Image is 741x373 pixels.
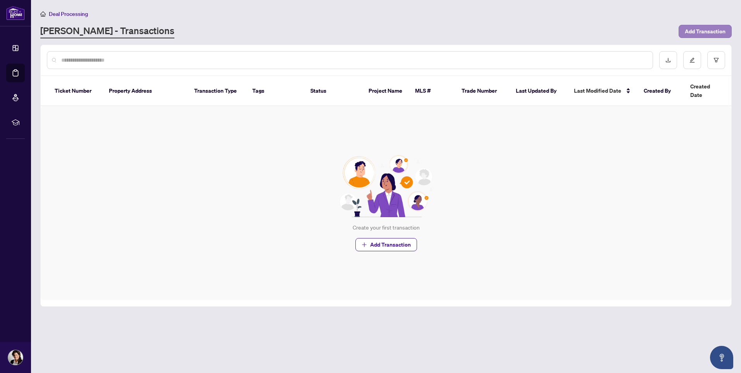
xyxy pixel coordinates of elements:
[710,346,733,369] button: Open asap
[574,86,621,95] span: Last Modified Date
[353,223,420,232] div: Create your first transaction
[568,76,638,106] th: Last Modified Date
[304,76,362,106] th: Status
[48,76,103,106] th: Ticket Number
[6,6,25,20] img: logo
[455,76,510,106] th: Trade Number
[510,76,568,106] th: Last Updated By
[246,76,304,106] th: Tags
[638,76,684,106] th: Created By
[707,51,725,69] button: filter
[40,11,46,17] span: home
[8,350,23,365] img: Profile Icon
[103,76,188,106] th: Property Address
[684,76,738,106] th: Created Date
[690,82,723,99] span: Created Date
[40,24,174,38] a: [PERSON_NAME] - Transactions
[659,51,677,69] button: download
[370,238,411,251] span: Add Transaction
[683,51,701,69] button: edit
[679,25,732,38] button: Add Transaction
[713,57,719,63] span: filter
[362,76,409,106] th: Project Name
[188,76,246,106] th: Transaction Type
[689,57,695,63] span: edit
[336,155,436,217] img: Null State Icon
[665,57,671,63] span: download
[355,238,417,251] button: Add Transaction
[409,76,455,106] th: MLS #
[49,10,88,17] span: Deal Processing
[362,242,367,247] span: plus
[685,25,725,38] span: Add Transaction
